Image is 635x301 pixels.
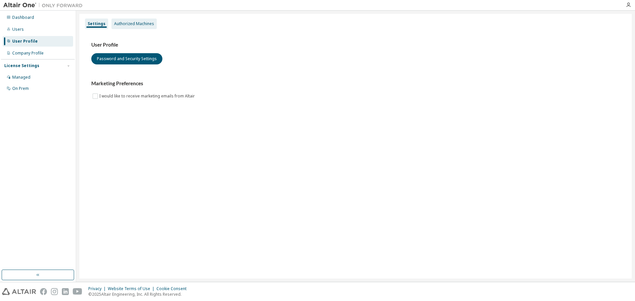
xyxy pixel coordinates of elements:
p: © 2025 Altair Engineering, Inc. All Rights Reserved. [88,291,190,297]
div: Users [12,27,24,32]
img: linkedin.svg [62,288,69,295]
img: facebook.svg [40,288,47,295]
div: License Settings [4,63,39,68]
h3: User Profile [91,42,620,48]
img: instagram.svg [51,288,58,295]
button: Password and Security Settings [91,53,162,64]
div: Privacy [88,286,108,291]
img: youtube.svg [73,288,82,295]
div: Authorized Machines [114,21,154,26]
div: Cookie Consent [156,286,190,291]
img: Altair One [3,2,86,9]
div: Settings [88,21,106,26]
img: altair_logo.svg [2,288,36,295]
label: I would like to receive marketing emails from Altair [99,92,196,100]
div: On Prem [12,86,29,91]
div: Website Terms of Use [108,286,156,291]
div: Managed [12,75,30,80]
div: User Profile [12,39,38,44]
div: Company Profile [12,51,44,56]
div: Dashboard [12,15,34,20]
h3: Marketing Preferences [91,80,620,87]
